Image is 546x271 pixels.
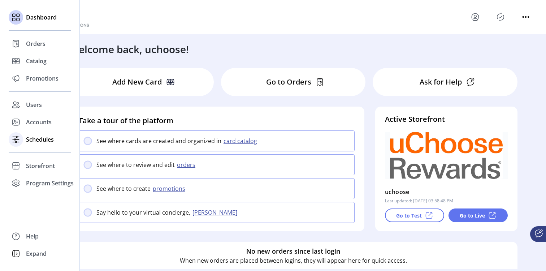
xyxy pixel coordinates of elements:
span: Catalog [26,57,47,65]
h6: No new orders since last login [246,246,340,256]
button: orders [175,160,200,169]
p: Add New Card [112,77,162,87]
p: uchoose [385,186,409,198]
button: Publisher Panel [495,11,506,23]
button: card catalog [221,137,261,145]
p: Say hello to your virtual concierge, [96,208,190,217]
span: Program Settings [26,179,74,188]
span: Accounts [26,118,52,126]
span: Orders [26,39,45,48]
p: Go to Test [396,212,422,219]
h3: Welcome back, uchoose! [69,42,189,57]
p: Last updated: [DATE] 03:58:48 PM [385,198,453,204]
span: Schedules [26,135,54,144]
p: See where to create [96,184,151,193]
p: When new orders are placed between logins, they will appear here for quick access. [180,256,407,265]
p: Ask for Help [420,77,462,87]
button: [PERSON_NAME] [190,208,242,217]
p: Go to Orders [266,77,311,87]
p: See where cards are created and organized in [96,137,221,145]
h4: Active Storefront [385,114,508,125]
span: Dashboard [26,13,57,22]
span: Help [26,232,39,241]
span: Expand [26,249,47,258]
h4: Take a tour of the platform [79,115,355,126]
p: See where to review and edit [96,160,175,169]
span: Storefront [26,162,55,170]
span: Users [26,100,42,109]
p: Go to Live [460,212,485,219]
button: menu [469,11,481,23]
button: menu [520,11,532,23]
span: Promotions [26,74,58,83]
button: promotions [151,184,190,193]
